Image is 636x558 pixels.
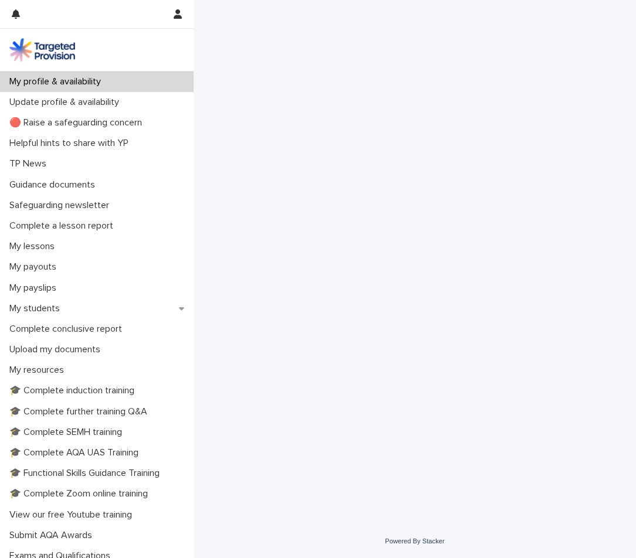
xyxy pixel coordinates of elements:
[5,365,73,376] p: My resources
[5,241,64,252] p: My lessons
[5,117,151,128] p: 🔴 Raise a safeguarding concern
[5,138,138,149] p: Helpful hints to share with YP
[5,200,119,211] p: Safeguarding newsletter
[5,220,123,232] p: Complete a lesson report
[5,179,104,190] p: Guidance documents
[5,406,157,417] p: 🎓 Complete further training Q&A
[5,344,110,355] p: Upload my documents
[9,38,75,62] img: M5nRWzHhSzIhMunXDL62
[5,488,157,499] p: 🎓 Complete Zoom online training
[5,324,131,335] p: Complete conclusive report
[5,447,148,458] p: 🎓 Complete AQA UAS Training
[5,283,66,294] p: My payslips
[385,537,444,545] a: Powered By Stacker
[5,261,66,273] p: My payouts
[5,509,141,520] p: View our free Youtube training
[5,303,69,314] p: My students
[5,427,131,438] p: 🎓 Complete SEMH training
[5,76,110,87] p: My profile & availability
[5,530,102,541] p: Submit AQA Awards
[5,385,144,396] p: 🎓 Complete induction training
[5,468,169,479] p: 🎓 Functional Skills Guidance Training
[5,97,128,108] p: Update profile & availability
[5,158,56,169] p: TP News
